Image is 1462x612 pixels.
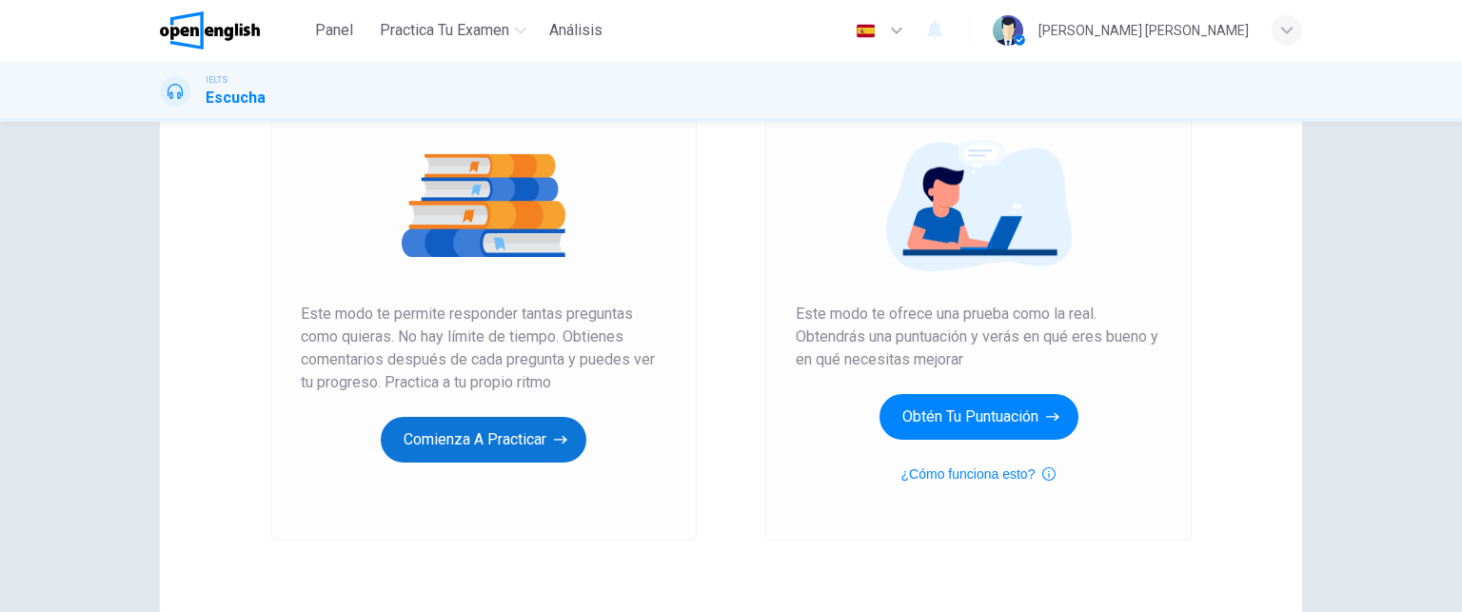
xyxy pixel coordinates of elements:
img: Profile picture [993,15,1023,46]
button: ¿Cómo funciona esto? [901,463,1057,485]
h1: Escucha [206,87,266,109]
button: Panel [304,13,365,48]
button: Comienza a practicar [381,417,586,463]
img: es [854,24,878,38]
div: [PERSON_NAME] [PERSON_NAME] [1038,19,1249,42]
span: Este modo te permite responder tantas preguntas como quieras. No hay límite de tiempo. Obtienes c... [301,303,666,394]
span: Este modo te ofrece una prueba como la real. Obtendrás una puntuación y verás en qué eres bueno y... [796,303,1161,371]
span: IELTS [206,73,227,87]
span: Practica tu examen [380,19,509,42]
span: Análisis [549,19,603,42]
a: OpenEnglish logo [160,11,304,49]
button: Practica tu examen [372,13,534,48]
img: OpenEnglish logo [160,11,260,49]
button: Análisis [542,13,610,48]
span: Panel [315,19,353,42]
button: Obtén tu puntuación [879,394,1078,440]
